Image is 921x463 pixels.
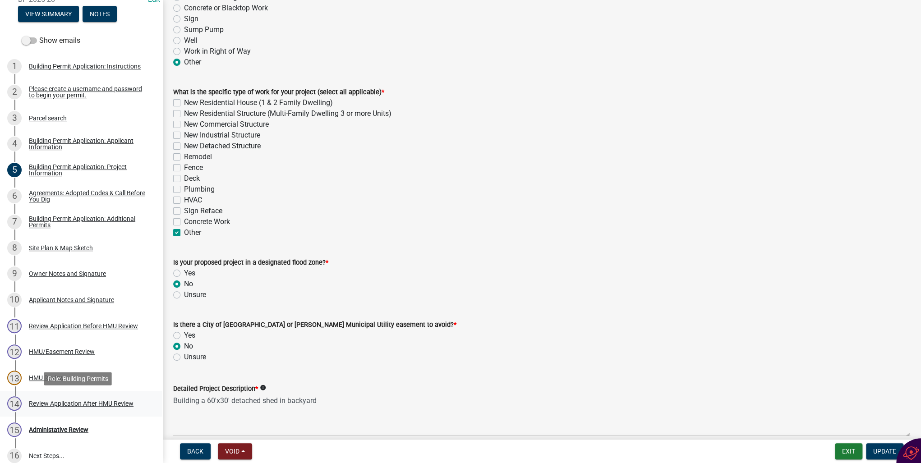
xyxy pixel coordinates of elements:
div: 12 [7,344,22,359]
label: New Detached Structure [184,141,261,151]
button: Void [218,443,252,459]
button: Back [180,443,211,459]
div: 5 [7,163,22,177]
label: Remodel [184,151,212,162]
div: Parcel search [29,115,67,121]
label: Concrete Work [184,216,230,227]
label: What is the specific type of work for your project (select all applicable) [173,89,384,96]
label: Sign [184,14,198,24]
label: No [184,341,193,352]
label: Concrete or Blacktop Work [184,3,268,14]
div: HMU Review [29,375,64,381]
div: Review Application After HMU Review [29,400,134,407]
label: Yes [184,268,195,279]
div: 13 [7,371,22,385]
div: 1 [7,59,22,73]
div: Building Permit Application: Project Information [29,164,148,176]
div: Role: Building Permits [44,372,112,385]
i: info [260,385,266,391]
button: View Summary [18,6,79,22]
span: Void [225,448,239,455]
div: Building Permit Application: Applicant Information [29,138,148,150]
label: New Commercial Structure [184,119,269,130]
label: New Residential Structure (Multi-Family Dwelling 3 or more Units) [184,108,391,119]
wm-modal-confirm: Notes [83,11,117,18]
button: Notes [83,6,117,22]
label: Other [184,57,201,68]
label: New Residential House (1 & 2 Family Dwelling) [184,97,333,108]
div: Please create a username and password to begin your permit. [29,86,148,98]
div: 7 [7,215,22,229]
label: Is your proposed project in a designated flood zone? [173,260,328,266]
label: Work in Right of Way [184,46,251,57]
button: Exit [835,443,862,459]
div: 4 [7,137,22,151]
label: HVAC [184,195,202,206]
label: No [184,279,193,289]
label: New Industrial Structure [184,130,260,141]
div: 16 [7,449,22,463]
div: 15 [7,422,22,437]
div: Agreements: Adopted Codes & Call Before You Dig [29,190,148,202]
div: 14 [7,396,22,411]
label: Unsure [184,289,206,300]
div: 10 [7,293,22,307]
label: Fence [184,162,203,173]
label: Unsure [184,352,206,362]
button: Update [866,443,903,459]
div: 11 [7,319,22,333]
label: Sump Pump [184,24,224,35]
label: Other [184,227,201,238]
span: Back [187,448,203,455]
label: Is there a City of [GEOGRAPHIC_DATA] or [PERSON_NAME] Municipal Utility easement to avoid? [173,322,456,328]
div: 9 [7,266,22,281]
div: HMU/Easement Review [29,348,95,355]
div: Owner Notes and Signature [29,270,106,277]
span: Update [873,448,896,455]
div: 2 [7,85,22,99]
div: Applicant Notes and Signature [29,297,114,303]
wm-modal-confirm: Summary [18,11,79,18]
div: Site Plan & Map Sketch [29,245,93,251]
label: Yes [184,330,195,341]
div: Administative Review [29,426,88,433]
label: Sign Reface [184,206,222,216]
label: Show emails [22,35,80,46]
div: 3 [7,111,22,125]
div: 6 [7,189,22,203]
div: Building Permit Application: Instructions [29,63,141,69]
label: Plumbing [184,184,215,195]
label: Detailed Project Description [173,386,258,392]
div: Building Permit Application: Additional Permits [29,215,148,228]
div: Review Application Before HMU Review [29,323,138,329]
label: Well [184,35,198,46]
div: 8 [7,241,22,255]
label: Deck [184,173,200,184]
